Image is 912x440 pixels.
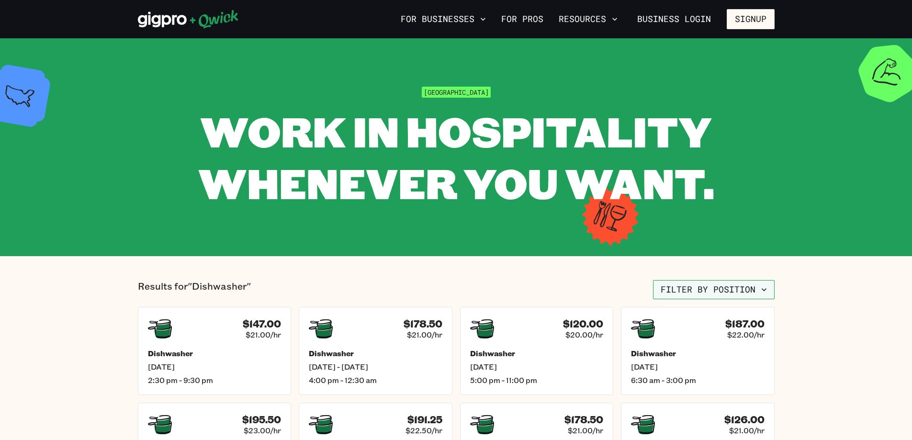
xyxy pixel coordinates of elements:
span: $22.50/hr [405,426,442,435]
h4: $126.00 [724,414,765,426]
span: $21.00/hr [729,426,765,435]
a: Business Login [629,9,719,29]
a: $120.00$20.00/hrDishwasher[DATE]5:00 pm - 11:00 pm [460,307,614,395]
span: $23.00/hr [244,426,281,435]
h5: Dishwasher [148,349,281,358]
a: $178.50$21.00/hrDishwasher[DATE] - [DATE]4:00 pm - 12:30 am [299,307,452,395]
span: 4:00 pm - 12:30 am [309,375,442,385]
button: Signup [727,9,775,29]
span: $21.00/hr [407,330,442,339]
a: $187.00$22.00/hrDishwasher[DATE]6:30 am - 3:00 pm [621,307,775,395]
h4: $178.50 [564,414,603,426]
span: 2:30 pm - 9:30 pm [148,375,281,385]
button: For Businesses [397,11,490,27]
button: Resources [555,11,621,27]
button: Filter by position [653,280,775,299]
span: [DATE] [148,362,281,372]
h5: Dishwasher [470,349,604,358]
p: Results for "Dishwasher" [138,280,251,299]
span: [DATE] [631,362,765,372]
span: [DATE] - [DATE] [309,362,442,372]
h4: $187.00 [725,318,765,330]
span: $22.00/hr [727,330,765,339]
h5: Dishwasher [309,349,442,358]
span: 5:00 pm - 11:00 pm [470,375,604,385]
span: WORK IN HOSPITALITY WHENEVER YOU WANT. [198,103,714,210]
h4: $191.25 [407,414,442,426]
span: 6:30 am - 3:00 pm [631,375,765,385]
span: $20.00/hr [565,330,603,339]
h4: $195.50 [242,414,281,426]
h5: Dishwasher [631,349,765,358]
a: For Pros [497,11,547,27]
span: [GEOGRAPHIC_DATA] [422,87,491,98]
a: $147.00$21.00/hrDishwasher[DATE]2:30 pm - 9:30 pm [138,307,292,395]
span: [DATE] [470,362,604,372]
span: $21.00/hr [568,426,603,435]
h4: $120.00 [563,318,603,330]
span: $21.00/hr [246,330,281,339]
h4: $178.50 [404,318,442,330]
h4: $147.00 [243,318,281,330]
